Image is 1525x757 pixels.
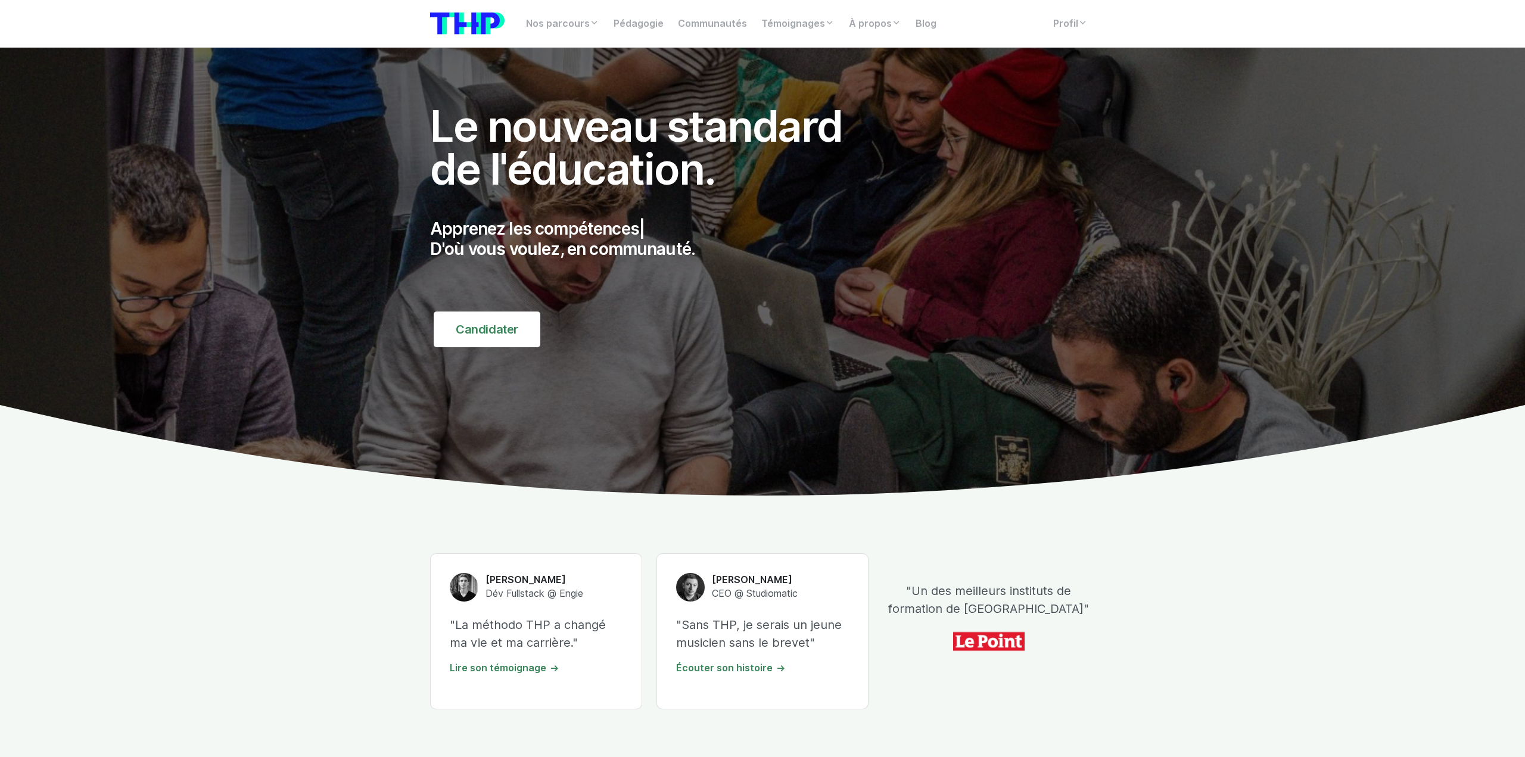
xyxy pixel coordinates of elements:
[434,311,540,347] a: Candidater
[430,219,869,259] p: Apprenez les compétences D'où vous voulez, en communauté.
[883,582,1095,618] p: "Un des meilleurs instituts de formation de [GEOGRAPHIC_DATA]"
[754,12,842,36] a: Témoignages
[671,12,754,36] a: Communautés
[676,573,705,602] img: Anthony
[639,219,645,239] span: |
[842,12,908,36] a: À propos
[430,13,505,35] img: logo
[712,574,798,587] h6: [PERSON_NAME]
[712,588,798,599] span: CEO @ Studiomatic
[450,662,559,674] a: Lire son témoignage
[953,627,1025,656] img: icon
[485,574,583,587] h6: [PERSON_NAME]
[1046,12,1095,36] a: Profil
[676,662,786,674] a: Écouter son histoire
[430,105,869,191] h1: Le nouveau standard de l'éducation.
[676,616,849,652] p: "Sans THP, je serais un jeune musicien sans le brevet"
[606,12,671,36] a: Pédagogie
[450,573,478,602] img: Titouan
[485,588,583,599] span: Dév Fullstack @ Engie
[908,12,944,36] a: Blog
[450,616,623,652] p: "La méthodo THP a changé ma vie et ma carrière."
[519,12,606,36] a: Nos parcours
